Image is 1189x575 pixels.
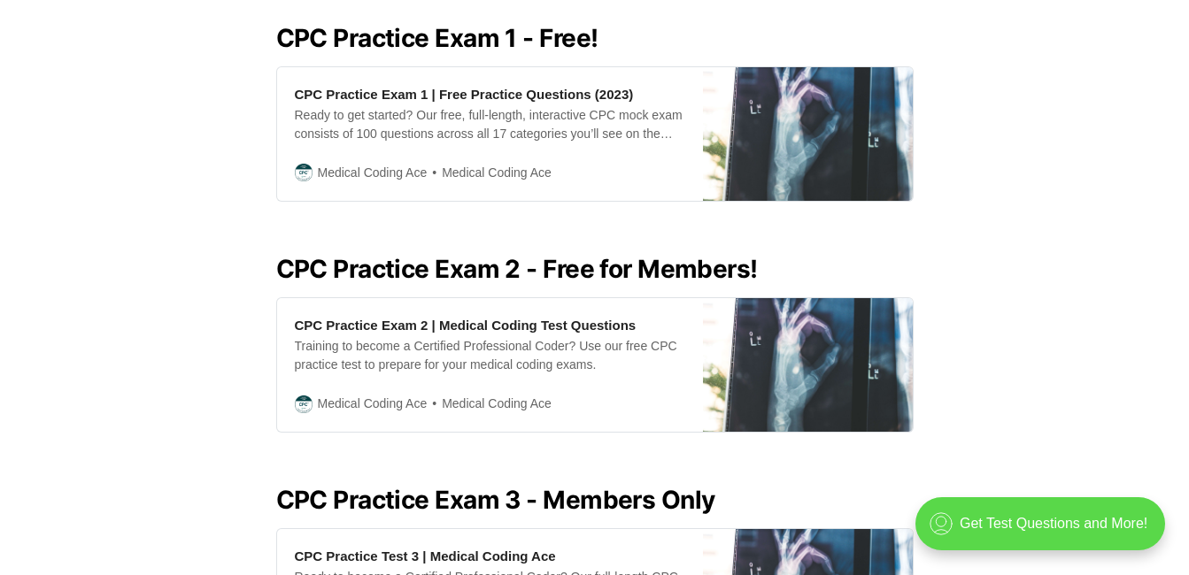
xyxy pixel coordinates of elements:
h2: CPC Practice Exam 3 - Members Only [276,486,914,514]
div: CPC Practice Exam 2 | Medical Coding Test Questions [295,316,637,334]
span: Medical Coding Ace [318,394,428,413]
span: Medical Coding Ace [427,394,552,414]
h2: CPC Practice Exam 2 - Free for Members! [276,255,914,283]
iframe: portal-trigger [900,488,1189,575]
div: CPC Practice Exam 1 | Free Practice Questions (2023) [295,85,634,103]
a: CPC Practice Exam 2 | Medical Coding Test QuestionsTraining to become a Certified Professional Co... [276,297,914,433]
div: Training to become a Certified Professional Coder? Use our free CPC practice test to prepare for ... [295,337,685,374]
h2: CPC Practice Exam 1 - Free! [276,24,914,52]
a: CPC Practice Exam 1 | Free Practice Questions (2023)Ready to get started? Our free, full-length, ... [276,66,914,202]
span: Medical Coding Ace [318,163,428,182]
span: Medical Coding Ace [427,163,552,183]
div: CPC Practice Test 3 | Medical Coding Ace [295,547,556,565]
div: Ready to get started? Our free, full-length, interactive CPC mock exam consists of 100 questions ... [295,106,685,143]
